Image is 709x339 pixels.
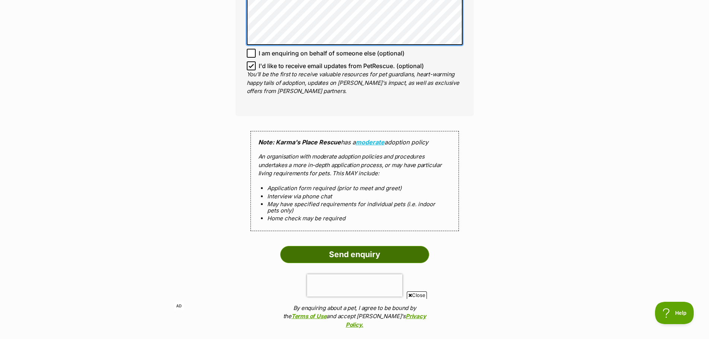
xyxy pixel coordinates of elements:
span: I'd like to receive email updates from PetRescue. (optional) [259,61,424,70]
p: You'll be the first to receive valuable resources for pet guardians, heart-warming happy tails of... [247,70,463,96]
iframe: Help Scout Beacon - Open [655,302,694,324]
li: May have specified requirements for individual pets (i.e. indoor pets only) [267,201,442,214]
li: Interview via phone chat [267,193,442,199]
span: Close [407,291,427,299]
div: has a adoption policy [250,131,459,231]
iframe: Advertisement [174,302,535,335]
strong: Note: Karma's Place Rescue [258,138,341,146]
span: AD [174,302,184,310]
span: I am enquiring on behalf of someone else (optional) [259,49,405,58]
p: An organisation with moderate adoption policies and procedures undertakes a more in-depth applica... [258,153,451,178]
a: moderate [356,138,384,146]
input: Send enquiry [280,246,429,263]
li: Application form required (prior to meet and greet) [267,185,442,191]
li: Home check may be required [267,215,442,221]
iframe: reCAPTCHA [307,274,402,297]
